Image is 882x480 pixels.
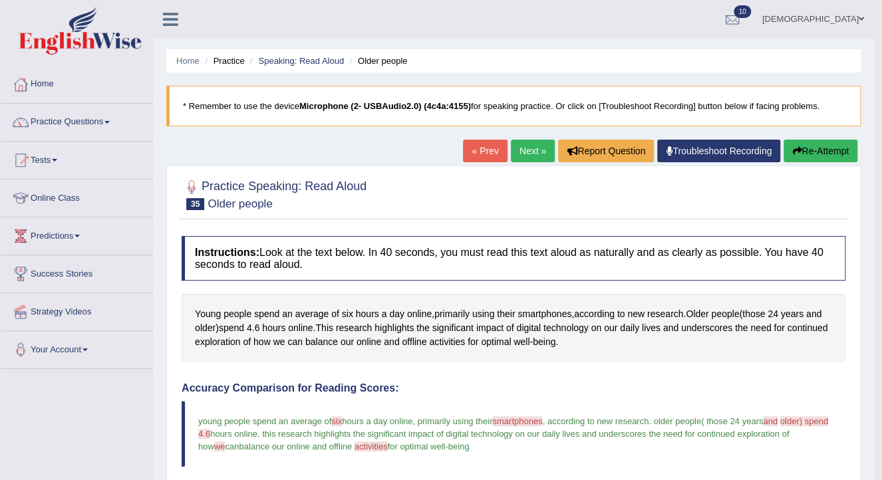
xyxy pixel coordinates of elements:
span: Click to see word definition [481,335,511,349]
span: Click to see word definition [774,321,784,335]
span: ( [701,416,704,426]
a: Success Stories [1,255,152,289]
a: Home [1,66,152,99]
span: Click to see word definition [711,307,739,321]
span: Click to see word definition [742,307,765,321]
span: Click to see word definition [273,335,285,349]
span: Click to see word definition [407,307,432,321]
span: we [214,441,225,451]
span: Click to see word definition [255,321,260,335]
h4: Accuracy Comparison for Reading Scores: [182,382,845,394]
span: can [225,441,239,451]
a: « Prev [463,140,507,162]
span: Click to see word definition [476,321,504,335]
span: those 24 years [706,416,763,426]
span: Click to see word definition [262,321,285,335]
span: Click to see word definition [620,321,639,335]
span: Click to see word definition [686,307,708,321]
a: Troubleshoot Recording [657,140,780,162]
li: Older people [347,55,408,67]
span: Click to see word definition [497,307,515,321]
span: Click to see word definition [287,335,303,349]
span: Click to see word definition [336,321,372,335]
span: Click to see word definition [429,335,465,349]
span: 35 [186,198,204,210]
span: Click to see word definition [663,321,678,335]
span: Click to see word definition [735,321,748,335]
span: Click to see word definition [195,321,216,335]
span: 4.6 [198,429,210,439]
span: Click to see word definition [647,307,683,321]
span: Click to see word definition [243,335,251,349]
span: Click to see word definition [768,307,778,321]
span: 10 [734,5,750,18]
span: Click to see word definition [384,335,399,349]
span: young people spend an average of [198,416,331,426]
span: Click to see word definition [604,321,617,335]
span: Click to see word definition [533,335,555,349]
span: Click to see word definition [195,335,241,349]
b: Microphone (2- USBAudio2.0) (4c4a:4155) [299,101,471,111]
span: Click to see word definition [750,321,771,335]
span: Click to see word definition [374,321,414,335]
h4: Look at the text below. In 40 seconds, you must read this text aloud as naturally and as clearly ... [182,236,845,281]
h2: Practice Speaking: Read Aloud [182,177,367,210]
span: Click to see word definition [617,307,625,321]
span: Click to see word definition [788,321,828,335]
a: Tests [1,142,152,175]
span: balance our online and offline [239,441,352,451]
a: Next » [511,140,555,162]
a: Speaking: Read Aloud [258,56,344,66]
span: Click to see word definition [341,335,354,349]
span: Click to see word definition [195,307,221,321]
span: Click to see word definition [681,321,732,335]
span: Click to see word definition [781,307,804,321]
a: Online Class [1,180,152,213]
span: Click to see word definition [434,307,470,321]
span: Click to see word definition [389,307,404,321]
span: older) spend [780,416,828,426]
span: activities [355,441,388,451]
span: Click to see word definition [416,321,429,335]
span: Click to see word definition [247,321,252,335]
span: Click to see word definition [402,335,426,349]
span: Click to see word definition [642,321,661,335]
span: hours a day online, primarily using their [342,416,492,426]
span: Click to see word definition [253,335,271,349]
button: Report Question [558,140,654,162]
span: Click to see word definition [516,321,541,335]
span: Click to see word definition [356,307,379,321]
span: for optimal well-being [388,441,470,451]
span: Click to see word definition [342,307,353,321]
a: Predictions [1,217,152,251]
span: Click to see word definition [574,307,615,321]
span: Click to see word definition [254,307,279,321]
span: Click to see word definition [506,321,514,335]
span: Click to see word definition [627,307,645,321]
span: Click to see word definition [382,307,387,321]
span: Click to see word definition [517,307,571,321]
span: Click to see word definition [305,335,338,349]
span: Click to see word definition [288,321,313,335]
div: , , . ( ) . . - . [182,294,845,362]
a: Practice Questions [1,104,152,137]
b: Instructions: [195,247,259,258]
blockquote: * Remember to use the device for speaking practice. Or click on [Troubleshoot Recording] button b... [166,86,861,126]
span: Click to see word definition [472,307,494,321]
span: Click to see word definition [543,321,589,335]
span: Click to see word definition [315,321,333,335]
li: Practice [202,55,244,67]
span: Click to see word definition [806,307,821,321]
span: , according to new research. older people [542,416,700,426]
span: Click to see word definition [295,307,329,321]
span: Click to see word definition [514,335,529,349]
span: Click to see word definition [282,307,293,321]
span: Click to see word definition [331,307,339,321]
a: Strategy Videos [1,293,152,326]
span: and [763,416,778,426]
span: smartphones [492,416,542,426]
span: six [331,416,342,426]
span: Click to see word definition [223,307,251,321]
span: Click to see word definition [468,335,478,349]
button: Re-Attempt [784,140,857,162]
